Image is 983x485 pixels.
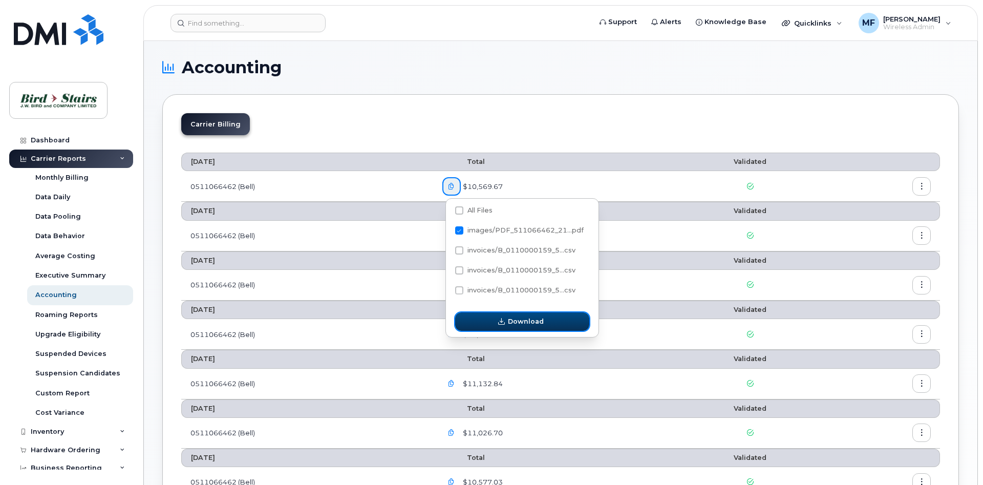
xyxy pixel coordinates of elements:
td: 0511066462 (Bell) [181,319,433,350]
span: Total [442,257,485,264]
th: [DATE] [181,251,433,270]
th: Validated [673,202,828,220]
td: 0511066462 (Bell) [181,270,433,301]
span: $10,569.67 [461,182,503,192]
span: Total [442,207,485,215]
span: Total [442,454,485,461]
iframe: Messenger Launcher [938,440,975,477]
button: Download [455,312,589,331]
th: [DATE] [181,301,433,319]
td: 0511066462 (Bell) [181,418,433,449]
span: images/PDF_511066462_21...pdf [467,226,584,234]
th: Validated [673,449,828,467]
td: 0511066462 (Bell) [181,171,433,202]
td: 0511066462 (Bell) [181,369,433,399]
span: Total [442,405,485,412]
span: invoices/B_0110000159_511066462_02102025_ACC.csv [455,248,575,256]
span: Total [442,355,485,363]
th: Validated [673,301,828,319]
span: invoices/B_0110000159_511066462_02102025_DTL.csv [455,288,575,296]
th: [DATE] [181,202,433,220]
th: Validated [673,399,828,418]
td: 0511066462 (Bell) [181,221,433,251]
span: $11,026.70 [461,428,503,438]
span: invoices/B_0110000159_5...csv [467,246,575,254]
th: [DATE] [181,350,433,368]
span: invoices/B_0110000159_511066462_02102025_MOB.csv [455,268,575,276]
span: invoices/B_0110000159_5...csv [467,286,575,294]
span: images/PDF_511066462_215_0000000000.pdf [455,228,584,236]
span: All Files [467,206,493,214]
span: Accounting [182,60,282,75]
th: [DATE] [181,153,433,171]
th: Validated [673,350,828,368]
th: [DATE] [181,449,433,467]
span: Total [442,158,485,165]
span: Total [442,306,485,313]
span: invoices/B_0110000159_5...csv [467,266,575,274]
th: [DATE] [181,399,433,418]
th: Validated [673,251,828,270]
span: Download [508,317,544,326]
th: Validated [673,153,828,171]
span: $11,132.84 [461,379,503,389]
